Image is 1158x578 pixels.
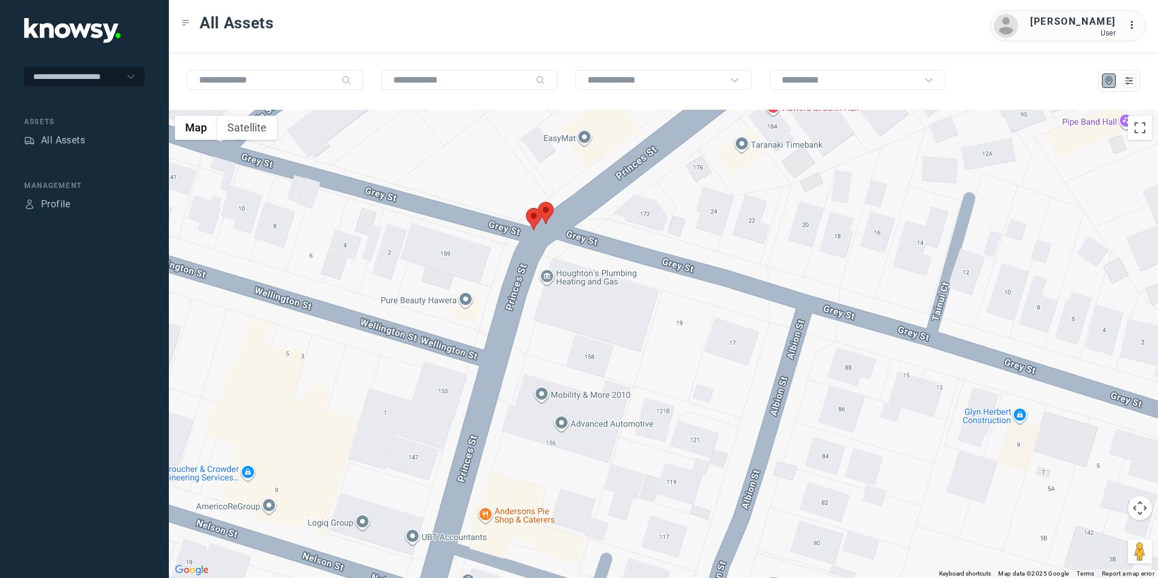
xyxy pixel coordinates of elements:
button: Show street map [175,116,217,140]
button: Show satellite imagery [217,116,277,140]
div: Profile [24,199,35,210]
div: Profile [41,197,71,212]
div: Management [24,180,145,191]
button: Map camera controls [1128,496,1152,520]
div: Assets [24,135,35,146]
div: Toggle Menu [182,19,190,27]
button: Keyboard shortcuts [939,570,991,578]
div: Search [536,75,545,85]
button: Toggle fullscreen view [1128,116,1152,140]
a: ProfileProfile [24,197,71,212]
div: All Assets [41,133,85,148]
div: List [1124,75,1134,86]
button: Drag Pegman onto the map to open Street View [1128,539,1152,564]
img: Google [172,562,212,578]
img: avatar.png [994,14,1018,38]
span: All Assets [200,12,274,34]
div: Search [341,75,351,85]
span: Map data ©2025 Google [998,570,1069,577]
tspan: ... [1128,20,1141,30]
div: Assets [24,116,145,127]
div: : [1128,18,1142,34]
img: Application Logo [24,18,121,43]
a: AssetsAll Assets [24,133,85,148]
div: [PERSON_NAME] [1030,14,1116,29]
a: Report a map error [1102,570,1154,577]
a: Terms (opens in new tab) [1077,570,1095,577]
a: Open this area in Google Maps (opens a new window) [172,562,212,578]
div: User [1030,29,1116,37]
div: : [1128,18,1142,33]
div: Map [1104,75,1115,86]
